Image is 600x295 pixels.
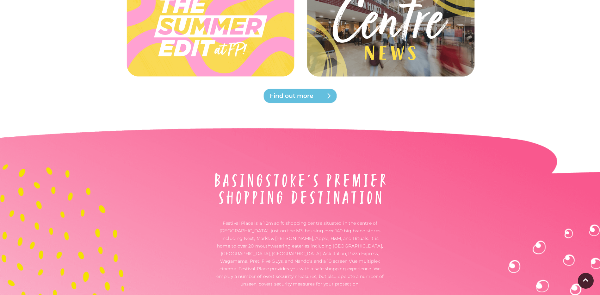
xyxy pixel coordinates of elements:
a: Find out more [262,88,338,104]
span: Find out more [270,91,346,100]
img: About Festival Place [215,173,386,204]
p: Festival Place is a 1.2m sq ft shopping centre situated in the centre of [GEOGRAPHIC_DATA], just ... [215,219,386,288]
